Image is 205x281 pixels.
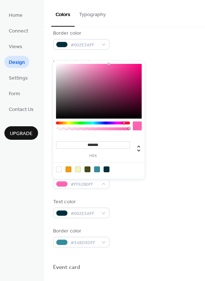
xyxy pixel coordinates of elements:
[4,40,27,52] a: Views
[56,154,130,158] label: hex
[71,41,98,49] span: #002E3AFF
[4,126,38,140] button: Upgrade
[4,56,29,68] a: Design
[71,210,98,218] span: #002E3AFF
[4,103,38,115] a: Contact Us
[9,27,28,35] span: Connect
[4,87,25,99] a: Form
[53,59,108,66] div: Inner border color
[75,166,81,172] div: rgb(240, 246, 189)
[71,239,98,247] span: #348D9DFF
[4,9,27,21] a: Home
[9,74,28,82] span: Settings
[9,43,22,51] span: Views
[53,30,108,37] div: Border color
[9,106,34,113] span: Contact Us
[53,227,108,235] div: Border color
[4,72,32,84] a: Settings
[53,198,108,206] div: Text color
[66,166,71,172] div: rgb(242, 158, 10)
[9,90,20,98] span: Form
[4,24,33,36] a: Connect
[9,59,25,66] span: Design
[71,181,98,188] span: #FF62B0FF
[85,166,90,172] div: rgb(70, 76, 23)
[56,166,62,172] div: rgb(255, 255, 255)
[94,166,100,172] div: rgb(52, 141, 157)
[10,130,33,138] span: Upgrade
[53,264,80,272] div: Event card
[9,12,23,19] span: Home
[104,166,109,172] div: rgb(0, 46, 58)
